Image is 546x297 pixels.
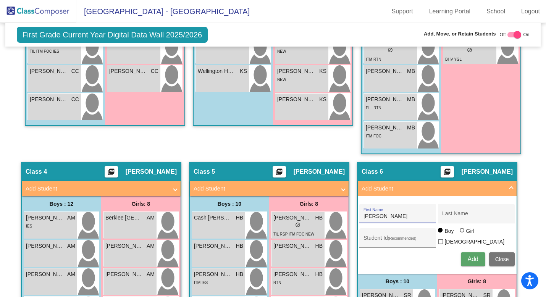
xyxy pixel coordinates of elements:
[190,181,349,196] mat-expansion-panel-header: Add Student
[362,168,383,176] span: Class 6
[76,5,250,18] span: [GEOGRAPHIC_DATA] - [GEOGRAPHIC_DATA]
[437,274,517,289] div: Girls: 8
[366,106,381,110] span: ELL RTN
[22,181,181,196] mat-expansion-panel-header: Add Student
[273,166,286,178] button: Print Students Details
[500,31,506,38] span: Off
[315,214,323,222] span: HB
[424,30,496,38] span: Add, Move, or Retain Students
[277,77,286,82] span: NEW
[295,222,300,228] span: do_not_disturb_alt
[444,237,504,246] span: [DEMOGRAPHIC_DATA]
[240,67,247,75] span: KS
[26,270,64,278] span: [PERSON_NAME]
[269,196,349,211] div: Girls: 8
[151,67,158,75] span: CC
[105,270,144,278] span: [PERSON_NAME]
[273,242,312,250] span: [PERSON_NAME]
[315,270,323,278] span: HB
[275,168,284,179] mat-icon: picture_as_pdf
[194,242,232,250] span: [PERSON_NAME]
[277,95,315,103] span: [PERSON_NAME]
[515,5,546,18] a: Logout
[462,168,513,176] span: [PERSON_NAME]
[407,67,415,75] span: MB
[366,95,404,103] span: [PERSON_NAME]
[466,227,475,235] div: Girl
[17,27,208,43] span: First Grade Current Year Digital Data Wall 2025/2026
[277,49,286,53] span: NEW
[273,232,314,236] span: TIL RSP ITM FOC NEW
[26,168,47,176] span: Class 4
[423,5,477,18] a: Learning Portal
[30,95,68,103] span: [PERSON_NAME]
[366,57,381,61] span: ITM RTN
[105,166,118,178] button: Print Students Details
[109,67,147,75] span: [PERSON_NAME]
[194,184,336,193] mat-panel-title: Add Student
[67,214,75,222] span: AM
[71,67,79,75] span: CC
[363,213,432,220] input: First Name
[363,238,432,244] input: Student Id
[366,134,381,138] span: ITM FOC
[294,168,345,176] span: [PERSON_NAME]
[407,95,415,103] span: MB
[277,67,315,75] span: [PERSON_NAME]
[194,270,232,278] span: [PERSON_NAME]
[407,124,415,132] span: MB
[147,270,155,278] span: AM
[444,227,454,235] div: Boy
[147,242,155,250] span: AM
[194,168,215,176] span: Class 5
[523,31,529,38] span: On
[273,270,312,278] span: [PERSON_NAME]
[441,166,454,178] button: Print Students Details
[480,5,511,18] a: School
[495,256,509,262] span: Close
[319,95,326,103] span: KS
[236,242,243,250] span: HB
[388,47,393,53] span: do_not_disturb_alt
[190,196,269,211] div: Boys : 10
[273,214,312,222] span: [PERSON_NAME]
[30,67,68,75] span: [PERSON_NAME]
[105,242,144,250] span: [PERSON_NAME]
[105,214,144,222] span: Berklee [GEOGRAPHIC_DATA]
[366,67,404,75] span: [PERSON_NAME]
[319,67,326,75] span: KS
[198,67,236,75] span: Wellington Holder
[315,242,323,250] span: HB
[26,224,32,228] span: IES
[362,184,504,193] mat-panel-title: Add Student
[489,252,515,266] button: Close
[26,242,64,250] span: [PERSON_NAME]
[445,57,462,61] span: BHV YGL
[101,196,181,211] div: Girls: 8
[67,270,75,278] span: AM
[358,274,437,289] div: Boys : 10
[67,242,75,250] span: AM
[273,281,281,285] span: RTN
[461,252,485,266] button: Add
[442,213,511,220] input: Last Name
[358,196,517,274] div: Add Student
[386,5,419,18] a: Support
[26,184,168,193] mat-panel-title: Add Student
[358,181,517,196] mat-expansion-panel-header: Add Student
[30,49,59,53] span: TIL ITM FOC IES
[194,281,208,285] span: ITM IES
[366,124,404,132] span: [PERSON_NAME]
[236,270,243,278] span: HB
[107,168,116,179] mat-icon: picture_as_pdf
[443,168,452,179] mat-icon: picture_as_pdf
[126,168,177,176] span: [PERSON_NAME]
[194,214,232,222] span: Cash [PERSON_NAME]
[467,47,472,53] span: do_not_disturb_alt
[147,214,155,222] span: AM
[236,214,243,222] span: HB
[467,256,478,262] span: Add
[26,214,64,222] span: [PERSON_NAME]
[71,95,79,103] span: CC
[22,196,101,211] div: Boys : 12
